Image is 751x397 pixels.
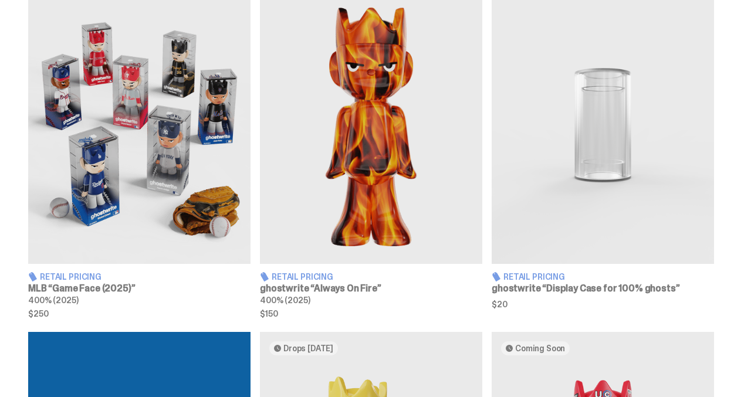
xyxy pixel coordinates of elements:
[492,284,714,293] h3: ghostwrite “Display Case for 100% ghosts”
[40,273,102,281] span: Retail Pricing
[260,295,310,306] span: 400% (2025)
[503,273,565,281] span: Retail Pricing
[492,300,714,308] span: $20
[515,344,565,353] span: Coming Soon
[28,310,251,318] span: $250
[260,310,482,318] span: $150
[28,284,251,293] h3: MLB “Game Face (2025)”
[28,295,78,306] span: 400% (2025)
[283,344,333,353] span: Drops [DATE]
[272,273,333,281] span: Retail Pricing
[260,284,482,293] h3: ghostwrite “Always On Fire”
